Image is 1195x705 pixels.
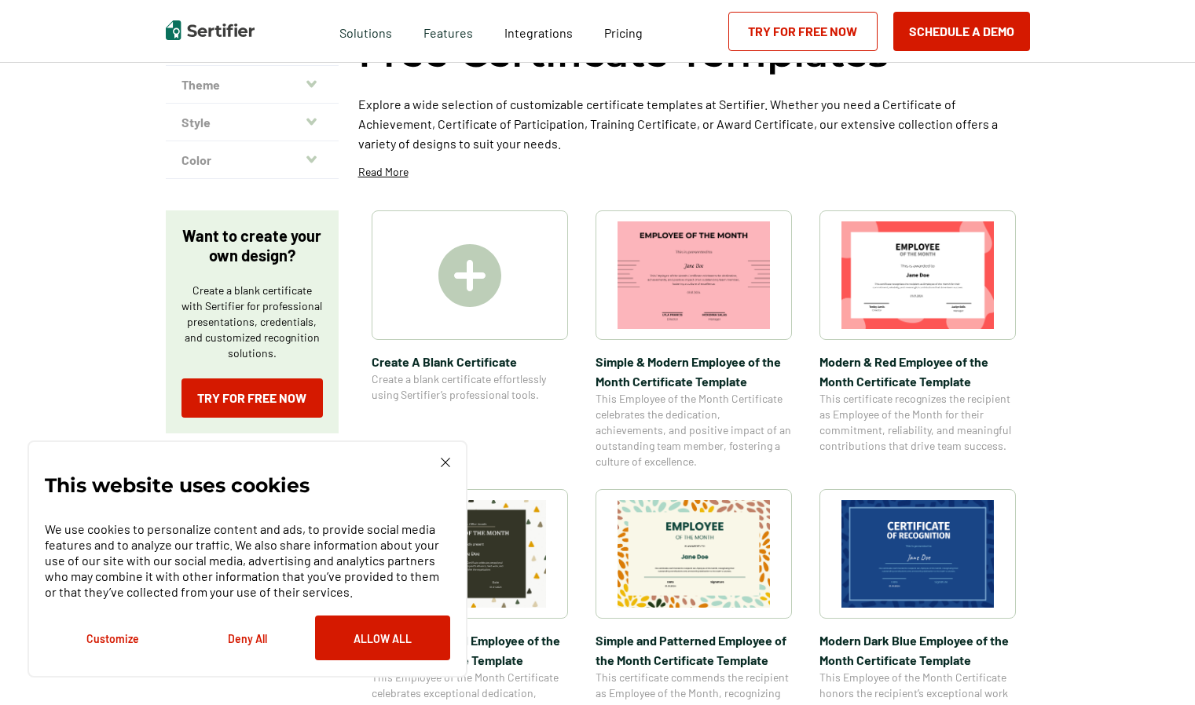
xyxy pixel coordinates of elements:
[372,352,568,371] span: Create A Blank Certificate
[394,500,546,608] img: Simple & Colorful Employee of the Month Certificate Template
[372,630,568,670] span: Simple & Colorful Employee of the Month Certificate Template
[604,21,643,41] a: Pricing
[618,500,770,608] img: Simple and Patterned Employee of the Month Certificate Template
[358,164,409,180] p: Read More
[181,226,323,265] p: Want to create your own design?
[596,210,792,469] a: Simple & Modern Employee of the Month Certificate TemplateSimple & Modern Employee of the Month C...
[180,616,315,660] button: Deny All
[438,244,501,307] img: Create A Blank Certificate
[596,352,792,391] span: Simple & Modern Employee of the Month Certificate Template
[841,221,994,329] img: Modern & Red Employee of the Month Certificate Template
[358,94,1030,153] p: Explore a wide selection of customizable certificate templates at Sertifier. Whether you need a C...
[841,500,994,608] img: Modern Dark Blue Employee of the Month Certificate Template
[315,616,450,660] button: Allow All
[166,20,255,40] img: Sertifier | Digital Credentialing Platform
[728,12,878,51] a: Try for Free Now
[441,458,450,467] img: Cookie Popup Close
[819,630,1016,670] span: Modern Dark Blue Employee of the Month Certificate Template
[504,25,573,40] span: Integrations
[604,25,643,40] span: Pricing
[596,630,792,670] span: Simple and Patterned Employee of the Month Certificate Template
[339,21,392,41] span: Solutions
[45,521,450,600] p: We use cookies to personalize content and ads, to provide social media features and to analyze ou...
[819,210,1016,469] a: Modern & Red Employee of the Month Certificate TemplateModern & Red Employee of the Month Certifi...
[893,12,1030,51] button: Schedule a Demo
[372,371,568,403] span: Create a blank certificate effortlessly using Sertifier’s professional tools.
[181,378,323,418] a: Try for Free Now
[819,352,1016,391] span: Modern & Red Employee of the Month Certificate Template
[166,66,339,104] button: Theme
[819,391,1016,454] span: This certificate recognizes the recipient as Employee of the Month for their commitment, reliabil...
[596,391,792,469] span: This Employee of the Month Certificate celebrates the dedication, achievements, and positive impa...
[166,104,339,141] button: Style
[423,21,473,41] span: Features
[45,616,180,660] button: Customize
[45,477,310,493] p: This website uses cookies
[504,21,573,41] a: Integrations
[1116,630,1195,705] iframe: Chat Widget
[166,141,339,179] button: Color
[181,283,323,361] p: Create a blank certificate with Sertifier for professional presentations, credentials, and custom...
[618,221,770,329] img: Simple & Modern Employee of the Month Certificate Template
